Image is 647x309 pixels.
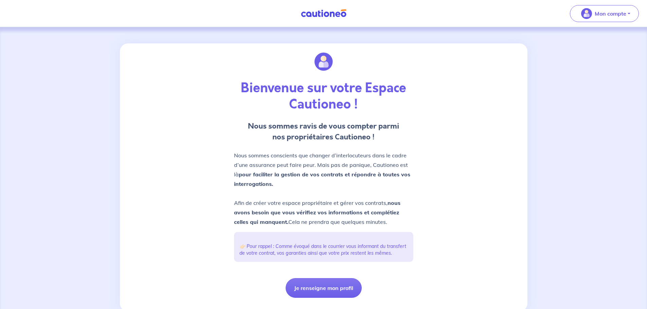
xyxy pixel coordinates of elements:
[239,243,408,256] p: 👉🏻 Pour rappel : Comme évoqué dans le courrier vous informant du transfert de votre contrat, vos ...
[595,9,626,18] p: Mon compte
[298,9,349,18] img: Cautioneo
[581,8,592,19] img: illu_account_valid_menu.svg
[314,53,333,71] img: illu_account.svg
[234,199,400,225] strong: nous avons besoin que vous vérifiez vos informations et complétiez celles qui manquent.
[570,5,639,22] button: illu_account_valid_menu.svgMon compte
[234,80,413,113] p: Bienvenue sur votre Espace Cautioneo !
[234,121,413,142] p: Nous sommes ravis de vous compter parmi nos propriétaires Cautioneo !
[286,278,362,298] button: Je renseigne mon profil
[234,151,413,227] p: Nous sommes conscients que changer d’interlocuteurs dans le cadre d’une assurance peut faire peur...
[234,171,410,187] strong: pour faciliter la gestion de vos contrats et répondre à toutes vos interrogations.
